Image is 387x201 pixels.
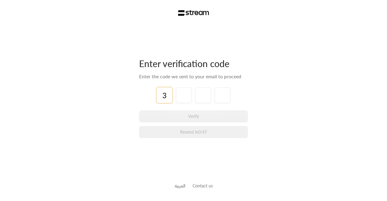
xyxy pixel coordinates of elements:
button: Contact us [193,183,213,189]
a: Contact us [193,183,213,188]
div: Enter verification code [139,58,248,69]
div: Enter the code we sent to your email to proceed [139,73,248,80]
img: Stream Logo [178,10,209,16]
a: العربية [174,180,185,191]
